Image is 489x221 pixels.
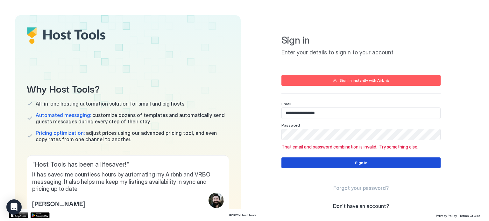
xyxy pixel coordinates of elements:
[209,193,224,208] div: profile
[36,130,229,142] span: adjust prices using our advanced pricing tool, and even copy rates from one channel to another.
[27,81,229,95] span: Why Host Tools?
[31,212,50,218] a: Google Play Store
[436,212,457,218] a: Privacy Policy
[333,185,389,191] a: Forgot your password?
[282,129,440,140] input: Input Field
[339,78,389,83] div: Sign in instantly with Airbnb
[229,213,257,217] span: © 2025 Host Tools
[281,123,300,128] span: Password
[281,144,441,150] span: That email and password combination is invalid. Try something else.
[36,112,229,125] span: customize dozens of templates and automatically send guests messages during every step of their s...
[36,130,85,136] span: Pricing optimization:
[459,214,480,218] span: Terms Of Use
[32,161,224,169] span: " Host Tools has been a lifesaver! "
[281,75,441,86] button: Sign in instantly with Airbnb
[355,160,367,166] div: Sign in
[32,171,224,193] span: It has saved me countless hours by automating my Airbnb and VRBO messaging. It also helps me keep...
[32,198,85,208] span: [PERSON_NAME]
[333,203,389,209] span: Don't have an account?
[36,100,185,107] span: All-in-one hosting automation solution for small and big hosts.
[281,34,441,46] span: Sign in
[459,212,480,218] a: Terms Of Use
[281,101,291,106] span: Email
[281,49,441,56] span: Enter your details to signin to your account
[436,214,457,218] span: Privacy Policy
[282,108,440,119] input: Input Field
[9,212,28,218] a: App Store
[281,157,441,168] button: Sign in
[36,112,91,118] span: Automated messaging:
[6,199,22,215] div: Open Intercom Messenger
